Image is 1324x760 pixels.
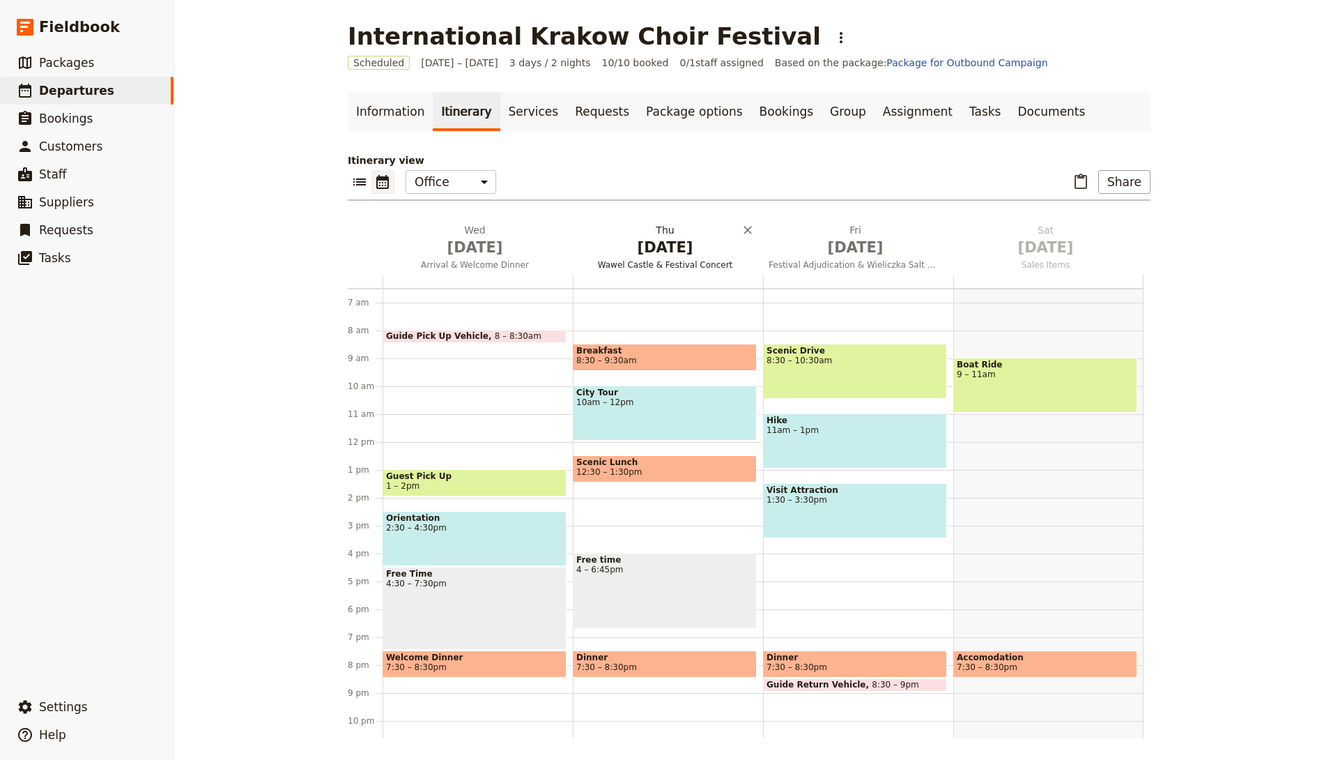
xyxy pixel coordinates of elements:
div: Accomodation7:30 – 8:30pm [953,651,1137,678]
span: 7:30 – 8:30pm [767,662,827,672]
div: Scenic Drive8:30 – 10:30am [763,344,947,399]
div: 1 pm [348,464,383,476]
span: Scenic Lunch [576,457,753,467]
h1: International Krakow Choir Festival [348,22,821,50]
span: Visit Attraction [767,485,944,495]
div: Orientation2:30 – 4:30pm [383,511,567,566]
span: Guest Pick Up [386,471,563,481]
span: Scenic Drive [767,346,944,356]
a: Itinerary [433,92,500,131]
span: 12:30 – 1:30pm [576,467,642,477]
span: 4:30 – 7:30pm [386,579,563,588]
span: Festival Adjudication & Wieliczka Salt Mine [763,259,948,271]
div: 5 pm [348,576,383,587]
span: 7:30 – 8:30pm [576,662,637,672]
button: Paste itinerary item [1069,170,1093,194]
span: Departures [39,84,114,98]
h2: Fri [769,223,942,258]
div: Breakfast8:30 – 9:30am [573,344,757,371]
span: Dinner [767,653,944,662]
span: City Tour [576,388,753,397]
div: 11 am [348,409,383,420]
a: Bookings [751,92,822,131]
span: 9 – 11am [957,370,1134,379]
span: 0 / 1 staff assigned [679,56,763,70]
span: Guide Return Vehicle [767,680,872,690]
span: Sales Items [953,259,1138,271]
div: 10 pm [348,715,383,727]
span: Suppliers [39,195,94,209]
span: Free time [576,555,753,565]
button: Wed [DATE]Arrival & Welcome Dinner [383,223,573,275]
span: Free Time [386,569,563,579]
div: Welcome Dinner7:30 – 8:30pm [383,651,567,678]
a: Package for Outbound Campaign [886,57,1047,68]
div: Dinner7:30 – 8:30pm [573,651,757,678]
div: Dinner7:30 – 8:30pm [763,651,947,678]
div: Scenic Lunch12:30 – 1:30pm [573,455,757,482]
div: 9 am [348,353,383,364]
span: Requests [39,223,93,237]
span: Orientation [386,513,563,523]
button: Actions [829,26,853,50]
a: Requests [567,92,638,131]
div: 8 pm [348,660,383,671]
a: Information [348,92,433,131]
span: Bookings [39,112,93,126]
span: [DATE] [578,237,752,258]
button: Calendar view [371,170,394,194]
span: 3 days / 2 nights [509,56,591,70]
span: Packages [39,56,94,70]
button: Sat [DATE]Sales Items [953,223,1144,275]
div: 10 am [348,381,383,392]
a: Package options [638,92,750,131]
span: Dinner [576,653,753,662]
span: Help [39,728,66,742]
span: 8 – 8:30am [495,331,541,341]
button: Thu [DATE]Wawel Castle & Festival Concert [573,223,763,275]
button: Delete Thu Jan 1 [741,223,755,237]
span: [DATE] [769,237,942,258]
span: 7:30 – 8:30pm [386,662,447,672]
span: 1 – 2pm [386,481,419,491]
span: 10/10 booked [602,56,669,70]
span: Arrival & Welcome Dinner [383,259,567,271]
div: Visit Attraction1:30 – 3:30pm [763,483,947,538]
div: 4 pm [348,548,383,559]
span: Boat Ride [957,360,1134,370]
span: [DATE] [388,237,562,258]
span: Scheduled [348,56,410,70]
span: Tasks [39,251,71,265]
div: Free Time4:30 – 7:30pm [383,567,567,650]
a: Documents [1009,92,1093,131]
span: Based on the package: [775,56,1048,70]
a: Assignment [875,92,961,131]
span: Staff [39,167,67,181]
span: [DATE] – [DATE] [421,56,498,70]
div: 9 pm [348,687,383,699]
span: 4 – 6:45pm [576,565,753,575]
h2: Sat [959,223,1132,258]
span: 8:30 – 9pm [872,680,919,690]
span: 11am – 1pm [767,425,944,435]
a: Tasks [961,92,1010,131]
a: Services [500,92,567,131]
button: Share [1098,170,1150,194]
h2: Wed [388,223,562,258]
div: 2 pm [348,492,383,503]
span: 8:30 – 10:30am [767,356,944,365]
span: Welcome Dinner [386,653,563,662]
div: 7 am [348,297,383,308]
span: Breakfast [576,346,753,356]
div: Guest Pick Up1 – 2pm [383,469,567,496]
span: 8:30 – 9:30am [576,356,637,365]
span: 7:30 – 8:30pm [957,662,1017,672]
span: Accomodation [957,653,1134,662]
div: 7 pm [348,632,383,643]
div: Guide Return Vehicle8:30 – 9pm [763,678,947,692]
a: Group [822,92,875,131]
div: Boat Ride9 – 11am [953,358,1137,413]
h2: Thu [578,223,752,258]
span: Guide Pick Up Vehicle [386,331,495,341]
div: 3 pm [348,520,383,531]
